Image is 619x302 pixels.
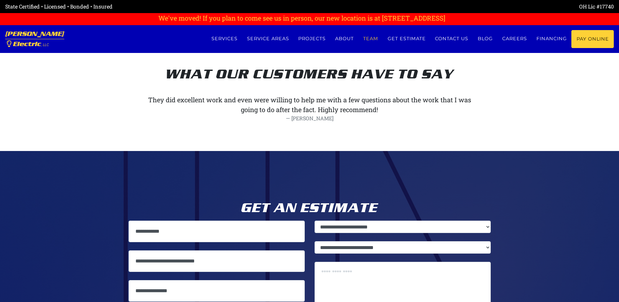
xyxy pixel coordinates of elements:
a: Pay Online [571,30,614,48]
h2: What our customers have to say [129,66,491,82]
div: They did excellent work and even were willing to help me with a few questions about the work that... [141,95,478,114]
h2: Get an Estimate [129,200,491,216]
span: , LLC [41,43,49,47]
a: Service Areas [242,30,294,47]
a: Services [207,30,242,47]
a: Blog [473,30,498,47]
a: [PERSON_NAME] Electric, LLC [5,25,64,53]
a: Projects [294,30,331,47]
a: Careers [498,30,532,47]
a: Team [359,30,383,47]
div: State Certified • Licensed • Bonded • Insured [5,3,310,10]
a: Financing [532,30,571,47]
a: About [331,30,359,47]
a: Contact us [430,30,473,47]
div: OH Lic #17740 [310,3,614,10]
a: Get estimate [383,30,430,47]
div: [PERSON_NAME] [141,114,478,122]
